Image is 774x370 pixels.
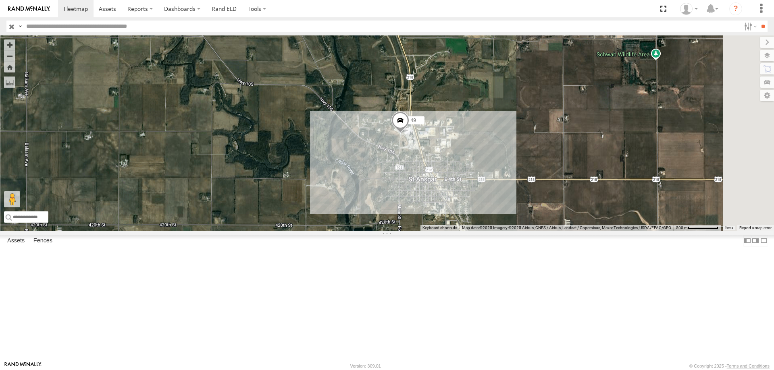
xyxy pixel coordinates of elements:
[674,225,721,231] button: Map Scale: 500 m per 72 pixels
[3,235,29,246] label: Assets
[4,39,15,50] button: Zoom in
[677,3,701,15] div: Chase Tanke
[739,225,772,230] a: Report a map error
[743,235,751,247] label: Dock Summary Table to the Left
[4,62,15,72] button: Zoom Home
[422,225,457,231] button: Keyboard shortcuts
[29,235,56,246] label: Fences
[760,90,774,101] label: Map Settings
[725,226,733,229] a: Terms (opens in new tab)
[4,76,15,88] label: Measure
[462,225,671,230] span: Map data ©2025 Imagery ©2025 Airbus, CNES / Airbus, Landsat / Copernicus, Maxar Technologies, USD...
[4,362,42,370] a: Visit our Website
[4,50,15,62] button: Zoom out
[411,118,416,123] span: 49
[4,191,20,207] button: Drag Pegman onto the map to open Street View
[8,6,50,12] img: rand-logo.svg
[17,21,23,32] label: Search Query
[741,21,758,32] label: Search Filter Options
[350,364,381,368] div: Version: 309.01
[689,364,770,368] div: © Copyright 2025 -
[727,364,770,368] a: Terms and Conditions
[729,2,742,15] i: ?
[751,235,759,247] label: Dock Summary Table to the Right
[676,225,688,230] span: 500 m
[760,235,768,247] label: Hide Summary Table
